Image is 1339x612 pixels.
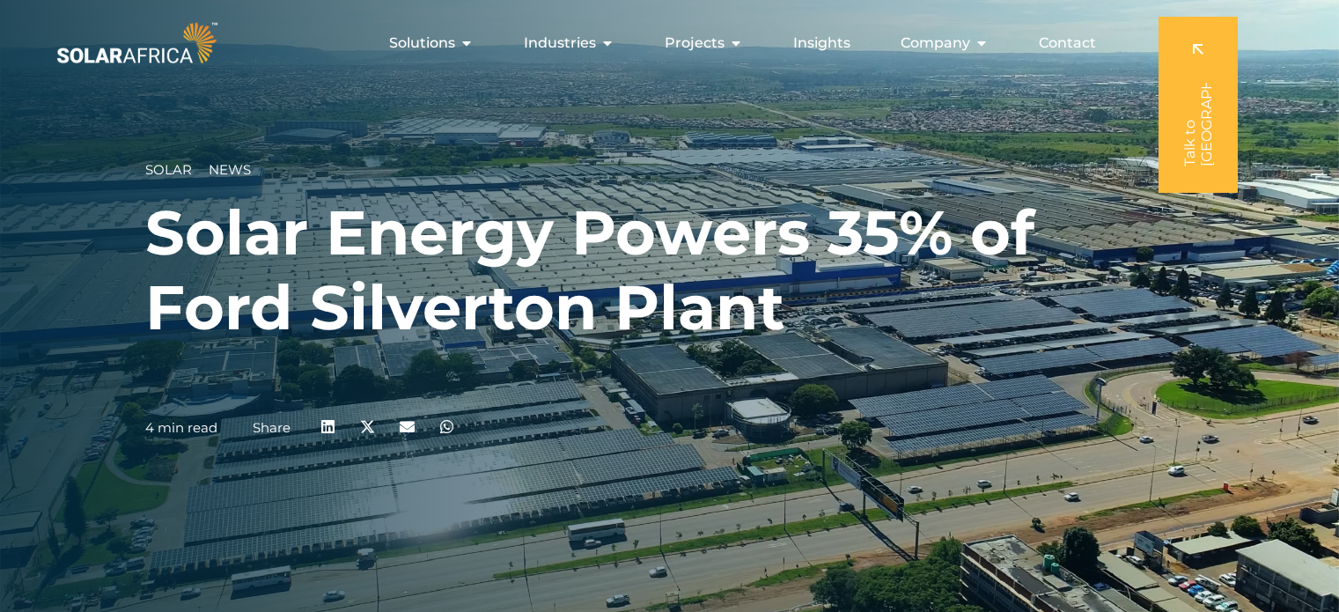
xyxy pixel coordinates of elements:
[308,407,348,446] div: Share on linkedin
[145,420,217,436] p: 4 min read
[793,33,850,54] a: Insights
[389,33,455,54] span: Solutions
[665,33,725,54] span: Projects
[427,407,467,446] div: Share on whatsapp
[348,407,387,446] div: Share on x-twitter
[901,33,970,54] span: Company
[524,33,596,54] span: Industries
[145,161,192,178] span: Solar
[1039,33,1096,54] a: Contact
[145,195,1194,345] h1: Solar Energy Powers 35% of Ford Silverton Plant
[221,26,1110,61] div: Menu Toggle
[221,26,1110,61] nav: Menu
[253,419,291,436] a: Share
[387,407,427,446] div: Share on email
[209,161,251,178] span: News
